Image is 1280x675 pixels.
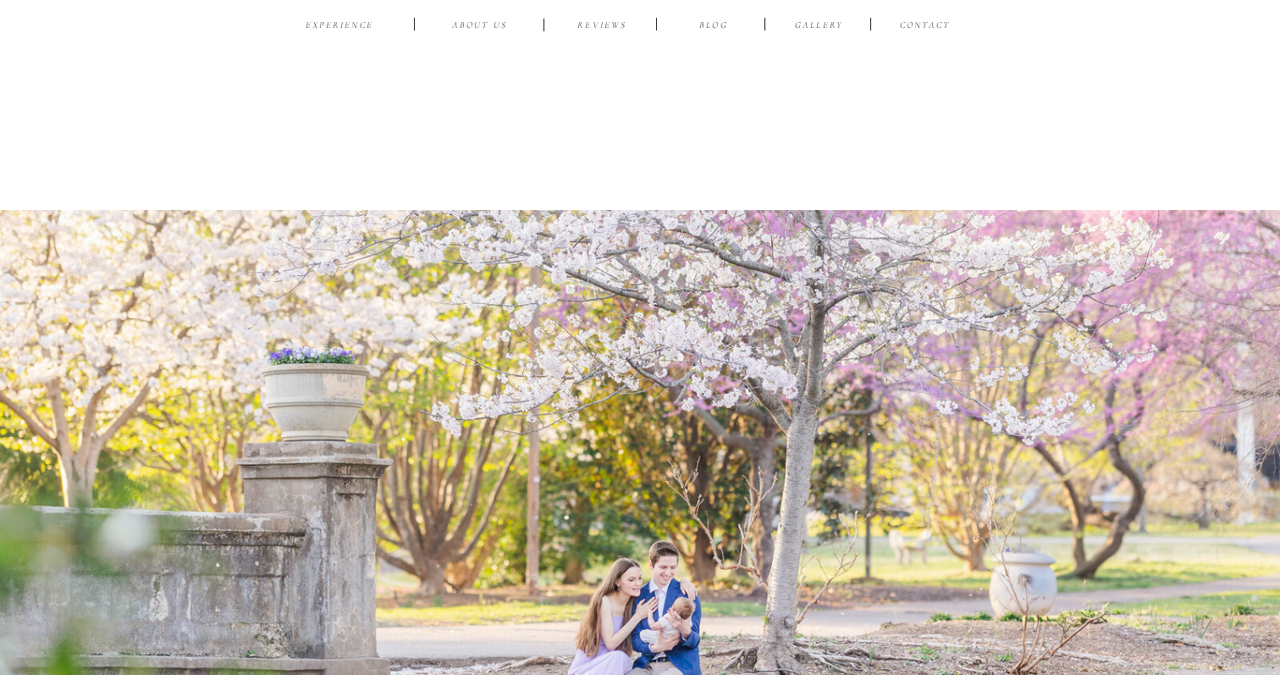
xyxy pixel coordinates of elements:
a: CONTACT [897,19,953,35]
a: ABOUT US [439,19,520,35]
a: EXPERIENCE [300,19,379,35]
a: Gallery [791,19,847,35]
a: reviews [562,19,643,35]
a: BLOG [687,19,741,35]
